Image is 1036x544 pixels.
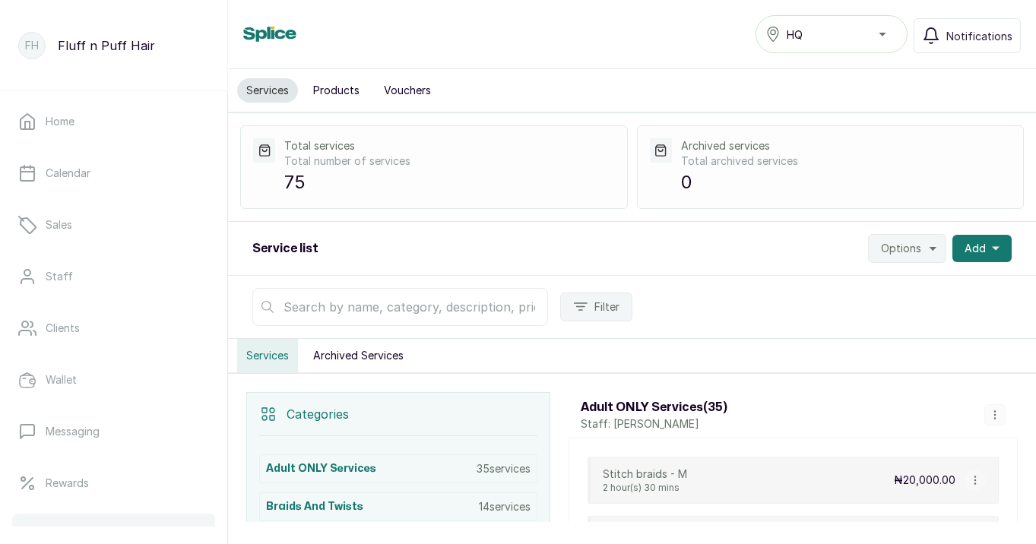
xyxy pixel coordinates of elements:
[681,169,1011,196] p: 0
[477,461,531,476] p: 35 services
[46,166,90,181] p: Calendar
[46,269,73,284] p: Staff
[284,138,614,153] p: Total services
[12,307,215,349] a: Clients
[237,339,298,372] button: Services
[603,482,687,494] p: 2 hour(s) 30 mins
[304,78,369,103] button: Products
[681,153,1011,169] p: Total archived services
[46,114,74,129] p: Home
[914,18,1021,53] button: Notifications
[12,204,215,246] a: Sales
[12,100,215,143] a: Home
[12,255,215,298] a: Staff
[594,299,619,315] span: Filter
[46,217,72,232] p: Sales
[681,138,1011,153] p: Archived services
[12,152,215,195] a: Calendar
[46,476,89,491] p: Rewards
[12,462,215,504] a: Rewards
[560,293,632,321] button: Filter
[965,241,986,256] span: Add
[881,241,921,256] span: Options
[46,321,80,336] p: Clients
[304,339,413,372] button: Archived Services
[252,288,548,326] input: Search by name, category, description, price
[581,416,727,432] p: Staff: [PERSON_NAME]
[252,239,318,258] h2: Service list
[787,27,803,43] span: HQ
[266,499,363,514] h3: Braids and Twists
[603,467,687,482] p: Stitch braids - M
[237,78,298,103] button: Services
[756,15,908,53] button: HQ
[46,372,77,387] p: Wallet
[25,38,39,53] p: FH
[12,359,215,401] a: Wallet
[479,499,531,514] p: 14 services
[603,467,687,494] div: Stitch braids - M2 hour(s) 30 mins
[12,410,215,453] a: Messaging
[287,405,349,423] p: Categories
[284,169,614,196] p: 75
[284,153,614,169] p: Total number of services
[946,28,1012,44] span: Notifications
[375,78,440,103] button: Vouchers
[952,235,1012,262] button: Add
[58,36,155,55] p: Fluff n Puff Hair
[868,234,946,263] button: Options
[894,473,955,488] p: ₦20,000.00
[581,398,727,416] h3: Adult ONLY Services ( 35 )
[266,461,376,476] h3: Adult ONLY Services
[46,424,100,439] p: Messaging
